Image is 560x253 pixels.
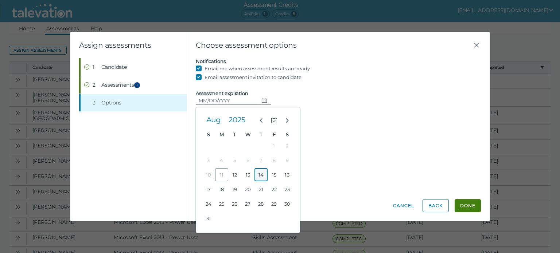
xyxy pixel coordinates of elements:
[258,96,271,105] button: Choose date
[81,94,187,111] button: 3Options
[215,197,228,210] button: Monday, August 25, 2025
[196,90,248,96] label: Assessment expiration
[423,199,449,212] button: Back
[196,58,226,64] label: Notifications
[101,81,142,88] span: Assessments
[196,107,300,233] clr-datepicker-view-manager: Choose date
[273,131,276,137] span: Friday
[281,183,294,196] button: Saturday, August 23, 2025
[260,131,262,137] span: Thursday
[281,197,294,210] button: Saturday, August 30, 2025
[79,41,151,50] clr-wizard-title: Assign assessments
[472,41,481,50] button: Close
[93,81,98,88] div: 2
[390,199,417,212] button: Cancel
[196,41,472,50] span: Choose assessment options
[219,131,224,137] span: Monday
[215,183,228,196] button: Monday, August 18, 2025
[225,113,249,126] button: Select year, the current year is 2025
[202,113,225,126] button: Select month, the current month is Aug
[101,99,121,106] span: Options
[284,117,291,124] cds-icon: Next month
[101,63,127,71] span: Candidate
[202,212,215,225] button: Sunday, August 31, 2025
[281,168,294,181] button: Saturday, August 16, 2025
[268,197,281,210] button: Friday, August 29, 2025
[241,197,254,210] button: Wednesday, August 27, 2025
[271,117,277,124] cds-icon: Current month
[254,197,268,210] button: Thursday, August 28, 2025
[258,117,264,124] cds-icon: Previous month
[134,82,140,88] span: 1
[268,183,281,196] button: Friday, August 22, 2025
[241,168,254,181] button: Wednesday, August 13, 2025
[254,168,268,181] button: Thursday, August 14, 2025
[84,82,90,88] cds-icon: Completed
[281,113,294,126] button: Next month
[268,113,281,126] button: Current month
[202,197,215,210] button: Sunday, August 24, 2025
[241,183,254,196] button: Wednesday, August 20, 2025
[245,131,250,137] span: Wednesday
[81,58,187,76] button: Completed
[254,113,268,126] button: Previous month
[286,131,289,137] span: Saturday
[455,199,481,212] button: Done
[202,183,215,196] button: Sunday, August 17, 2025
[84,64,90,70] cds-icon: Completed
[228,197,241,210] button: Tuesday, August 26, 2025
[93,99,98,106] div: 3
[254,183,268,196] button: Thursday, August 21, 2025
[196,96,258,105] input: MM/DD/YYYY
[79,58,187,111] nav: Wizard steps
[205,73,302,82] label: Email assessment invitation to candidate
[207,131,210,137] span: Sunday
[81,76,187,94] button: Completed
[205,64,310,73] label: Email me when assessment results are ready
[233,131,236,137] span: Tuesday
[228,168,241,181] button: Tuesday, August 12, 2025
[228,183,241,196] button: Tuesday, August 19, 2025
[268,168,281,181] button: Friday, August 15, 2025
[93,63,98,71] div: 1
